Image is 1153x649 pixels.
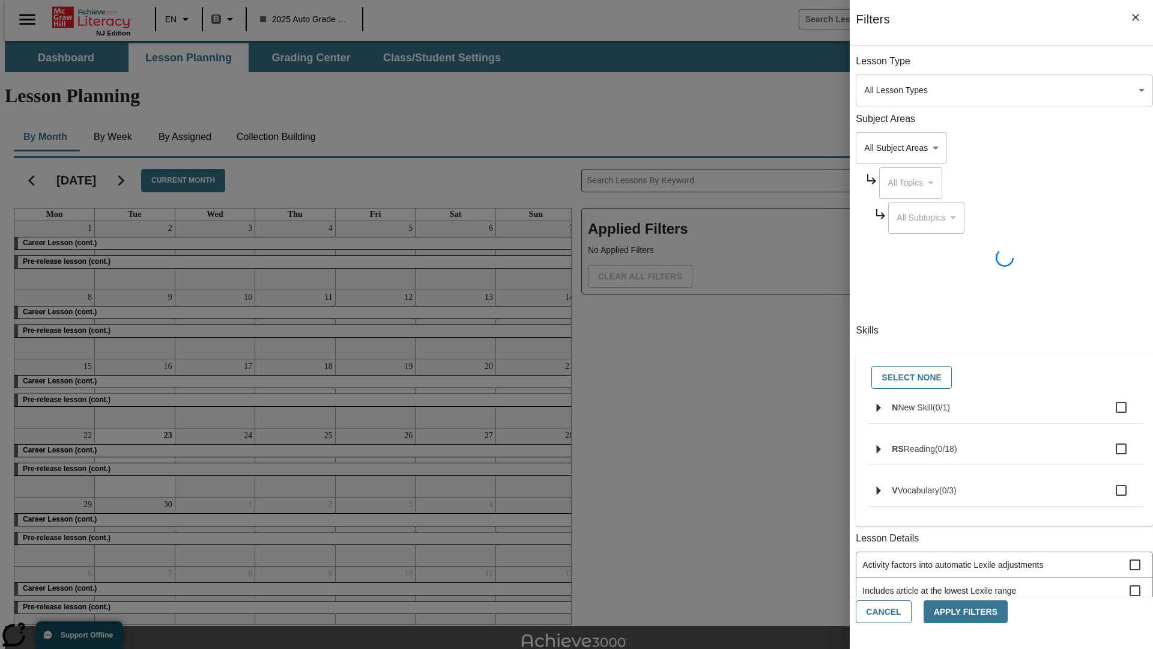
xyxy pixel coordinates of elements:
[892,444,903,454] span: RS
[856,12,890,45] h1: Filters
[868,392,1143,516] ul: Select skills
[904,444,935,454] span: Reading
[871,366,952,389] button: Select None
[856,324,1153,338] p: Skills
[862,559,1130,571] span: Activity factors into automatic Lexile adjustments
[879,167,942,199] div: Select a Subject Area
[865,363,1143,392] div: Select skills
[862,585,1130,597] span: Includes article at the lowest Lexile range
[924,600,1008,624] button: Apply Filters
[856,532,1153,546] p: Lesson Details
[856,112,1153,126] p: Subject Areas
[856,552,1152,578] div: Activity factors into automatic Lexile adjustments
[935,444,957,454] span: 0 skills selected/18 skills in group
[939,486,957,495] span: 0 skills selected/3 skills in group
[888,202,964,234] div: Select a Subject Area
[898,403,933,412] span: New Skill
[1123,5,1148,30] button: Close Filters side menu
[892,486,897,495] span: V
[856,55,1153,69] p: Lesson Type
[856,578,1152,604] div: Includes article at the lowest Lexile range
[933,403,950,412] span: 0 skills selected/1 skills in group
[898,486,939,495] span: Vocabulary
[892,403,898,412] span: N
[856,600,911,624] button: Cancel
[856,132,947,164] div: Select a Subject Area
[856,75,1153,106] div: Select a lesson type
